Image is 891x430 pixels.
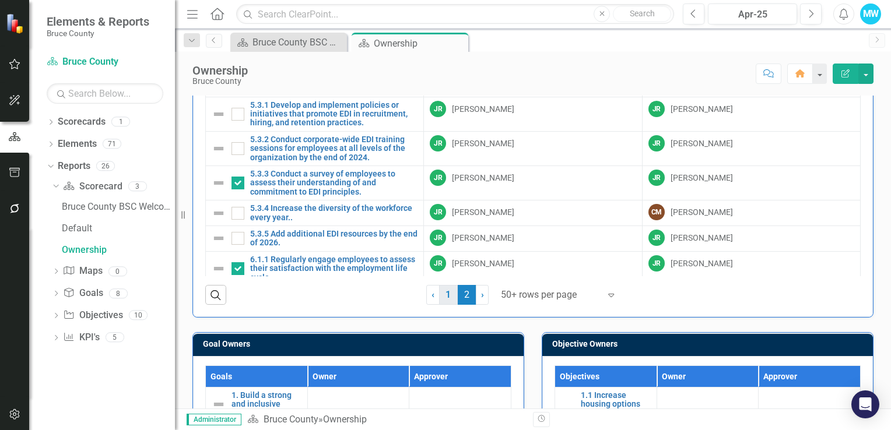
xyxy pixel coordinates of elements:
[648,230,665,246] div: JR
[250,230,418,248] a: 5.3.5 Add additional EDI resources by the end of 2026.
[642,97,860,131] td: Double-Click to Edit
[264,414,318,425] a: Bruce County
[58,160,90,173] a: Reports
[59,240,175,259] a: Ownership
[206,131,424,165] td: Double-Click to Edit Right Click for Context Menu
[58,138,97,151] a: Elements
[233,35,344,50] a: Bruce County BSC Welcome Page
[671,206,733,218] div: [PERSON_NAME]
[430,170,446,186] div: JR
[552,340,867,348] h3: Objective Owners
[63,265,102,278] a: Maps
[250,255,418,282] a: 6.1.1 Regularly engage employees to assess their satisfaction with the employment life cycle.
[648,255,665,272] div: JR
[59,218,175,237] a: Default
[206,97,424,131] td: Double-Click to Edit Right Click for Context Menu
[561,406,575,420] img: Not Defined
[424,225,642,251] td: Double-Click to Edit
[430,230,446,246] div: JR
[452,172,514,184] div: [PERSON_NAME]
[206,387,308,421] td: Double-Click to Edit Right Click for Context Menu
[671,172,733,184] div: [PERSON_NAME]
[109,288,128,298] div: 8
[47,29,149,38] small: Bruce County
[47,55,163,69] a: Bruce County
[860,3,881,24] button: MW
[630,9,655,18] span: Search
[250,135,418,162] a: 5.3.2 Conduct corporate-wide EDI training sessions for employees at all levels of the organizatio...
[212,142,226,156] img: Not Defined
[307,387,409,421] td: Double-Click to Edit
[424,131,642,165] td: Double-Click to Edit
[63,287,103,300] a: Goals
[247,413,524,427] div: »
[648,170,665,186] div: JR
[187,414,241,425] span: Administrator
[212,206,226,220] img: Not Defined
[250,170,418,196] a: 5.3.3 Conduct a survey of employees to assess their understanding of and commitment to EDI princi...
[424,166,642,200] td: Double-Click to Edit
[236,4,674,24] input: Search ClearPoint...
[47,15,149,29] span: Elements & Reports
[671,138,733,149] div: [PERSON_NAME]
[671,103,733,115] div: [PERSON_NAME]
[108,266,127,276] div: 0
[452,138,514,149] div: [PERSON_NAME]
[103,139,121,149] div: 71
[203,340,518,348] h3: Goal Owners
[671,258,733,269] div: [PERSON_NAME]
[62,202,175,212] div: Bruce County BSC Welcome Page
[439,285,458,305] a: 1
[231,391,301,418] a: 1. Build a strong and inclusive community
[192,77,248,86] div: Bruce County
[424,251,642,286] td: Double-Click to Edit
[430,255,446,272] div: JR
[671,232,733,244] div: [PERSON_NAME]
[59,197,175,216] a: Bruce County BSC Welcome Page
[212,231,226,245] img: Not Defined
[212,107,226,121] img: Not Defined
[642,225,860,251] td: Double-Click to Edit
[430,101,446,117] div: JR
[63,309,122,322] a: Objectives
[452,103,514,115] div: [PERSON_NAME]
[648,101,665,117] div: JR
[648,204,665,220] div: CM
[613,6,671,22] button: Search
[458,285,476,305] span: 2
[62,223,175,234] div: Default
[481,289,484,300] span: ›
[430,204,446,220] div: JR
[708,3,797,24] button: Apr-25
[206,166,424,200] td: Double-Click to Edit Right Click for Context Menu
[851,390,879,418] div: Open Intercom Messenger
[192,64,248,77] div: Ownership
[250,101,418,128] a: 5.3.1 Develop and implement policies or initiatives that promote EDI in recruitment, hiring, and ...
[96,161,115,171] div: 26
[252,35,344,50] div: Bruce County BSC Welcome Page
[47,83,163,104] input: Search Below...
[212,176,226,190] img: Not Defined
[642,131,860,165] td: Double-Click to Edit
[212,397,226,411] img: Not Defined
[58,115,106,129] a: Scorecards
[62,245,175,255] div: Ownership
[452,206,514,218] div: [PERSON_NAME]
[106,333,124,343] div: 5
[206,251,424,286] td: Double-Click to Edit Right Click for Context Menu
[430,135,446,151] div: JR
[128,181,147,191] div: 3
[111,117,130,127] div: 1
[424,200,642,226] td: Double-Click to Edit
[642,251,860,286] td: Double-Click to Edit
[452,258,514,269] div: [PERSON_NAME]
[129,311,148,320] div: 10
[424,97,642,131] td: Double-Click to Edit
[250,204,418,222] a: 5.3.4 Increase the diversity of the workforce every year..
[323,414,367,425] div: Ownership
[63,180,122,193] a: Scorecard
[206,200,424,226] td: Double-Click to Edit Right Click for Context Menu
[642,200,860,226] td: Double-Click to Edit
[206,225,424,251] td: Double-Click to Edit Right Click for Context Menu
